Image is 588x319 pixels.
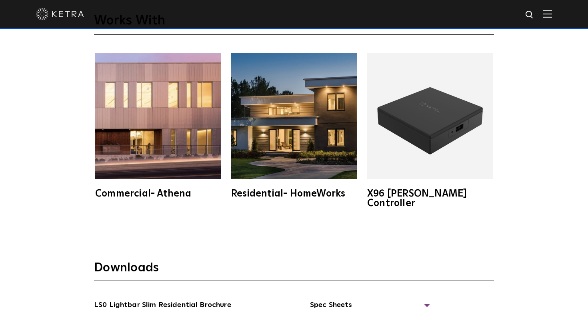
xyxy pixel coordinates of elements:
a: Commercial- Athena [94,53,222,199]
img: search icon [525,10,535,20]
img: ketra-logo-2019-white [36,8,84,20]
a: LS0 Lightbar Slim Residential Brochure [94,299,231,312]
img: athena-square [95,53,221,179]
img: homeworks_hero [231,53,357,179]
a: Residential- HomeWorks [230,53,358,199]
img: Hamburger%20Nav.svg [543,10,552,18]
div: X96 [PERSON_NAME] Controller [367,189,493,208]
span: Spec Sheets [310,299,430,317]
img: X96_Controller [367,53,493,179]
a: X96 [PERSON_NAME] Controller [366,53,494,208]
h3: Downloads [94,260,494,281]
div: Residential- HomeWorks [231,189,357,199]
div: Commercial- Athena [95,189,221,199]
